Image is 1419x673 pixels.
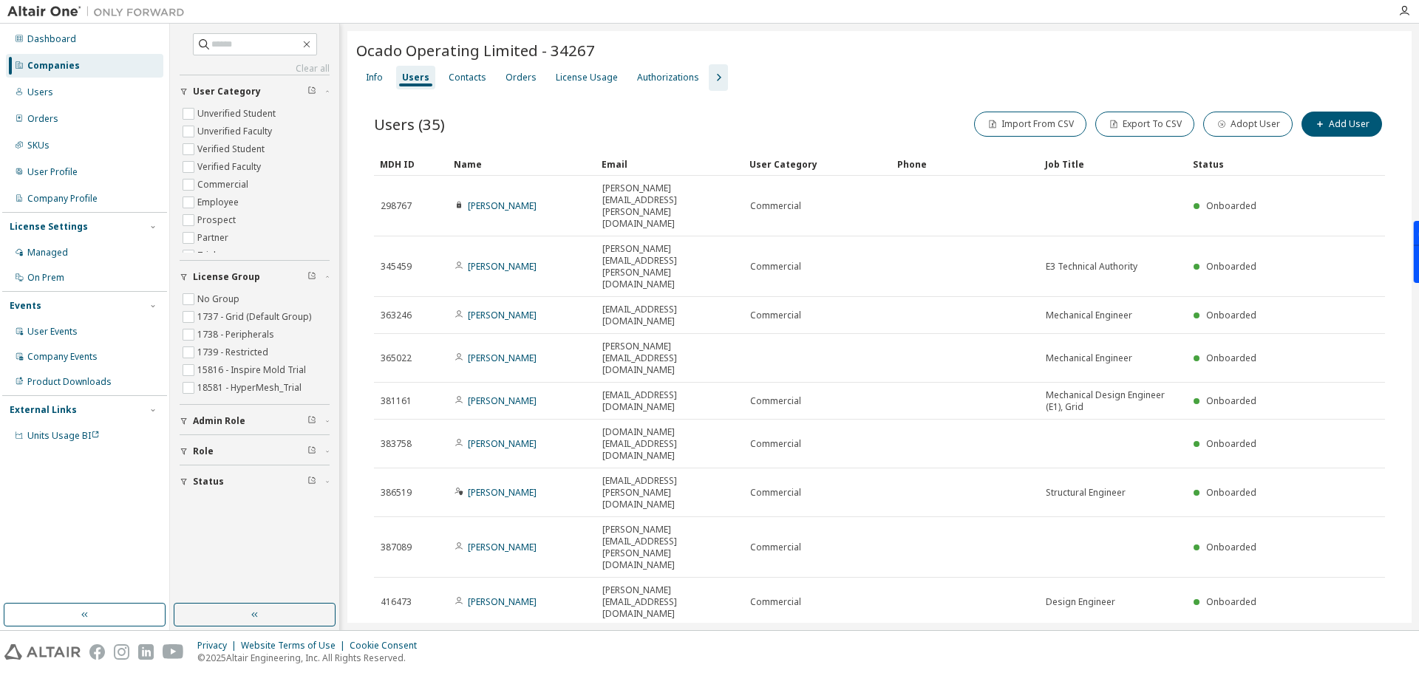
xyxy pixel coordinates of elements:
[750,438,801,450] span: Commercial
[89,644,105,660] img: facebook.svg
[1046,596,1115,608] span: Design Engineer
[197,344,271,361] label: 1739 - Restricted
[468,394,537,407] a: [PERSON_NAME]
[10,221,88,233] div: License Settings
[602,389,737,413] span: [EMAIL_ADDRESS][DOMAIN_NAME]
[138,644,154,660] img: linkedin.svg
[197,158,264,176] label: Verified Faculty
[402,72,429,83] div: Users
[163,644,184,660] img: youtube.svg
[197,176,251,194] label: Commercial
[193,86,261,98] span: User Category
[1206,541,1256,553] span: Onboarded
[307,476,316,488] span: Clear filter
[1206,394,1256,407] span: Onboarded
[197,308,314,326] label: 1737 - Grid (Default Group)
[468,260,537,273] a: [PERSON_NAME]
[27,193,98,205] div: Company Profile
[7,4,192,19] img: Altair One
[381,261,412,273] span: 345459
[366,72,383,83] div: Info
[750,261,801,273] span: Commercial
[468,199,537,212] a: [PERSON_NAME]
[197,290,242,308] label: No Group
[197,361,309,379] label: 15816 - Inspire Mold Trial
[750,310,801,321] span: Commercial
[1095,112,1194,137] button: Export To CSV
[468,309,537,321] a: [PERSON_NAME]
[602,426,737,462] span: [DOMAIN_NAME][EMAIL_ADDRESS][DOMAIN_NAME]
[307,271,316,283] span: Clear filter
[27,33,76,45] div: Dashboard
[350,640,426,652] div: Cookie Consent
[602,584,737,620] span: [PERSON_NAME][EMAIL_ADDRESS][DOMAIN_NAME]
[602,152,738,176] div: Email
[506,72,537,83] div: Orders
[197,105,279,123] label: Unverified Student
[193,415,245,427] span: Admin Role
[468,541,537,553] a: [PERSON_NAME]
[1206,437,1256,450] span: Onboarded
[197,379,304,397] label: 18581 - HyperMesh_Trial
[1203,112,1293,137] button: Adopt User
[1206,199,1256,212] span: Onboarded
[197,326,277,344] label: 1738 - Peripherals
[556,72,618,83] div: License Usage
[197,640,241,652] div: Privacy
[1193,152,1296,176] div: Status
[27,429,100,442] span: Units Usage BI
[180,75,330,108] button: User Category
[381,310,412,321] span: 363246
[27,113,58,125] div: Orders
[197,247,219,264] label: Trial
[197,194,242,211] label: Employee
[10,404,77,416] div: External Links
[897,152,1033,176] div: Phone
[602,243,737,290] span: [PERSON_NAME][EMAIL_ADDRESS][PERSON_NAME][DOMAIN_NAME]
[749,152,885,176] div: User Category
[468,595,537,608] a: [PERSON_NAME]
[10,300,41,312] div: Events
[750,542,801,553] span: Commercial
[468,486,537,499] a: [PERSON_NAME]
[27,86,53,98] div: Users
[1206,595,1256,608] span: Onboarded
[307,445,316,457] span: Clear filter
[750,487,801,499] span: Commercial
[27,272,64,284] div: On Prem
[180,435,330,468] button: Role
[1046,310,1132,321] span: Mechanical Engineer
[602,341,737,376] span: [PERSON_NAME][EMAIL_ADDRESS][DOMAIN_NAME]
[1206,486,1256,499] span: Onboarded
[374,114,445,134] span: Users (35)
[197,229,231,247] label: Partner
[1046,261,1137,273] span: E3 Technical Authority
[1206,309,1256,321] span: Onboarded
[27,376,112,388] div: Product Downloads
[27,60,80,72] div: Companies
[27,247,68,259] div: Managed
[27,351,98,363] div: Company Events
[1301,112,1382,137] button: Add User
[381,542,412,553] span: 387089
[750,200,801,212] span: Commercial
[1045,152,1181,176] div: Job Title
[750,395,801,407] span: Commercial
[180,261,330,293] button: License Group
[602,524,737,571] span: [PERSON_NAME][EMAIL_ADDRESS][PERSON_NAME][DOMAIN_NAME]
[637,72,699,83] div: Authorizations
[356,40,595,61] span: Ocado Operating Limited - 34267
[27,326,78,338] div: User Events
[381,352,412,364] span: 365022
[1206,260,1256,273] span: Onboarded
[180,63,330,75] a: Clear all
[750,596,801,608] span: Commercial
[193,476,224,488] span: Status
[602,475,737,510] span: [EMAIL_ADDRESS][PERSON_NAME][DOMAIN_NAME]
[381,200,412,212] span: 298767
[381,395,412,407] span: 381161
[4,644,81,660] img: altair_logo.svg
[1046,487,1126,499] span: Structural Engineer
[602,304,737,327] span: [EMAIL_ADDRESS][DOMAIN_NAME]
[197,123,275,140] label: Unverified Faculty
